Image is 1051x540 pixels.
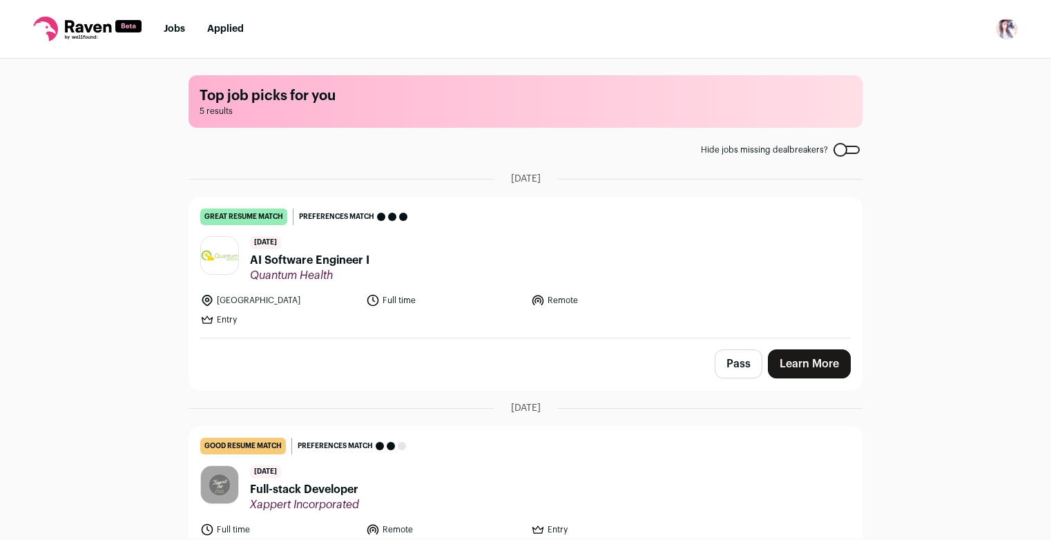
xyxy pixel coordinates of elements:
h1: Top job picks for you [200,86,851,106]
span: [DATE] [511,172,541,186]
span: 5 results [200,106,851,117]
a: great resume match Preferences match [DATE] AI Software Engineer I Quantum Health [GEOGRAPHIC_DAT... [189,197,862,338]
img: ff1edea4452ecf9dff7a78a8c7780eedf6a3d5e3b36f7a4c9ab491d685a109f8.jpg [201,466,238,503]
div: great resume match [200,209,287,225]
button: Open dropdown [996,18,1018,40]
img: bfeb36b7f7aa50cb463f95aab785dcd74b9b1723a65da477b9b3380c70529d19.jpg [201,249,238,262]
li: Entry [531,523,688,537]
li: Full time [200,523,358,537]
img: 19354920-medium_jpg [996,18,1018,40]
span: [DATE] [250,236,281,249]
li: Remote [531,293,688,307]
span: Preferences match [298,439,373,453]
button: Pass [715,349,762,378]
span: Xappert Incorporated [250,498,359,512]
span: Hide jobs missing dealbreakers? [701,144,828,155]
li: Full time [366,293,523,307]
span: Full-stack Developer [250,481,359,498]
a: Applied [207,24,244,34]
li: Entry [200,313,358,327]
a: Learn More [768,349,851,378]
span: AI Software Engineer I [250,252,369,269]
div: good resume match [200,438,286,454]
span: Quantum Health [250,269,369,282]
li: [GEOGRAPHIC_DATA] [200,293,358,307]
a: Jobs [164,24,185,34]
span: [DATE] [511,401,541,415]
li: Remote [366,523,523,537]
span: [DATE] [250,465,281,479]
span: Preferences match [299,210,374,224]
